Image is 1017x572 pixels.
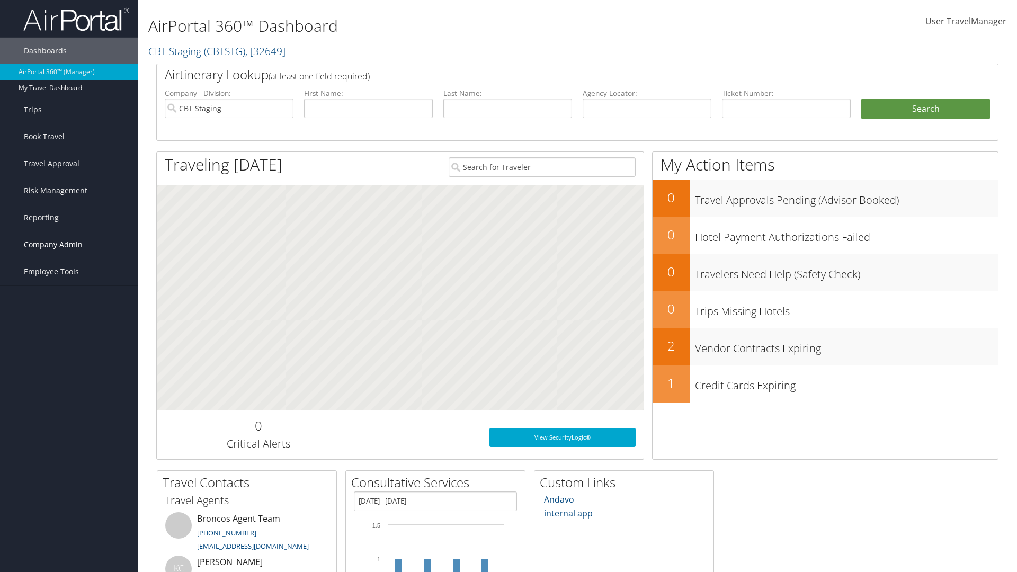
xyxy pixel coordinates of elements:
h3: Vendor Contracts Expiring [695,336,998,356]
span: Book Travel [24,123,65,150]
h3: Critical Alerts [165,436,352,451]
label: Agency Locator: [583,88,711,99]
a: [EMAIL_ADDRESS][DOMAIN_NAME] [197,541,309,551]
a: [PHONE_NUMBER] [197,528,256,538]
span: Trips [24,96,42,123]
span: Dashboards [24,38,67,64]
a: CBT Staging [148,44,286,58]
button: Search [861,99,990,120]
h2: 0 [653,189,690,207]
h2: Custom Links [540,473,713,491]
input: Search for Traveler [449,157,636,177]
h2: Airtinerary Lookup [165,66,920,84]
span: , [ 32649 ] [245,44,286,58]
a: 0Travelers Need Help (Safety Check) [653,254,998,291]
h3: Travel Approvals Pending (Advisor Booked) [695,187,998,208]
a: Andavo [544,494,574,505]
span: Reporting [24,204,59,231]
tspan: 1.5 [372,522,380,529]
span: ( CBTSTG ) [204,44,245,58]
a: 2Vendor Contracts Expiring [653,328,998,365]
span: (at least one field required) [269,70,370,82]
h2: 0 [653,300,690,318]
h3: Travel Agents [165,493,328,508]
h2: Consultative Services [351,473,525,491]
span: Risk Management [24,177,87,204]
h3: Trips Missing Hotels [695,299,998,319]
h1: Traveling [DATE] [165,154,282,176]
h2: Travel Contacts [163,473,336,491]
h2: 0 [653,263,690,281]
h2: 2 [653,337,690,355]
span: User TravelManager [925,15,1006,27]
img: airportal-logo.png [23,7,129,32]
label: First Name: [304,88,433,99]
label: Company - Division: [165,88,293,99]
span: Employee Tools [24,258,79,285]
h1: AirPortal 360™ Dashboard [148,15,720,37]
label: Ticket Number: [722,88,851,99]
a: internal app [544,507,593,519]
h2: 0 [653,226,690,244]
h3: Hotel Payment Authorizations Failed [695,225,998,245]
a: 0Trips Missing Hotels [653,291,998,328]
a: User TravelManager [925,5,1006,38]
label: Last Name: [443,88,572,99]
h2: 1 [653,374,690,392]
a: 0Travel Approvals Pending (Advisor Booked) [653,180,998,217]
span: Company Admin [24,231,83,258]
a: 0Hotel Payment Authorizations Failed [653,217,998,254]
span: Travel Approval [24,150,79,177]
h3: Travelers Need Help (Safety Check) [695,262,998,282]
a: 1Credit Cards Expiring [653,365,998,403]
li: Broncos Agent Team [160,512,334,556]
a: View SecurityLogic® [489,428,636,447]
tspan: 1 [377,556,380,562]
h3: Credit Cards Expiring [695,373,998,393]
h1: My Action Items [653,154,998,176]
h2: 0 [165,417,352,435]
